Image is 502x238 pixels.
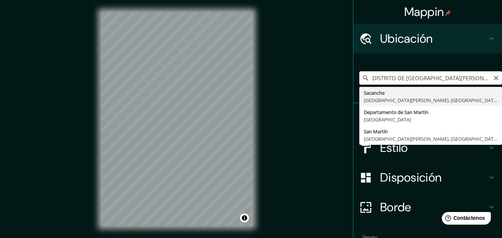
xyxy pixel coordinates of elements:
[101,12,253,226] canvas: Mapa
[364,128,388,135] font: San Martín
[364,97,498,104] font: [GEOGRAPHIC_DATA][PERSON_NAME], [GEOGRAPHIC_DATA]
[493,74,499,81] button: Claro
[353,163,502,192] div: Disposición
[364,136,498,142] font: [GEOGRAPHIC_DATA][PERSON_NAME], [GEOGRAPHIC_DATA]
[380,31,433,46] font: Ubicación
[353,24,502,53] div: Ubicación
[404,4,444,20] font: Mappin
[445,10,451,16] img: pin-icon.png
[364,116,411,123] font: [GEOGRAPHIC_DATA]
[353,192,502,222] div: Borde
[436,209,494,230] iframe: Lanzador de widgets de ayuda
[380,199,411,215] font: Borde
[240,213,249,222] button: Activar o desactivar atribución
[353,133,502,163] div: Estilo
[380,140,408,156] font: Estilo
[380,170,441,185] font: Disposición
[353,103,502,133] div: Patas
[359,71,502,85] input: Elige tu ciudad o zona
[364,89,385,96] font: Sacanche
[364,109,428,115] font: Departamento de San Martín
